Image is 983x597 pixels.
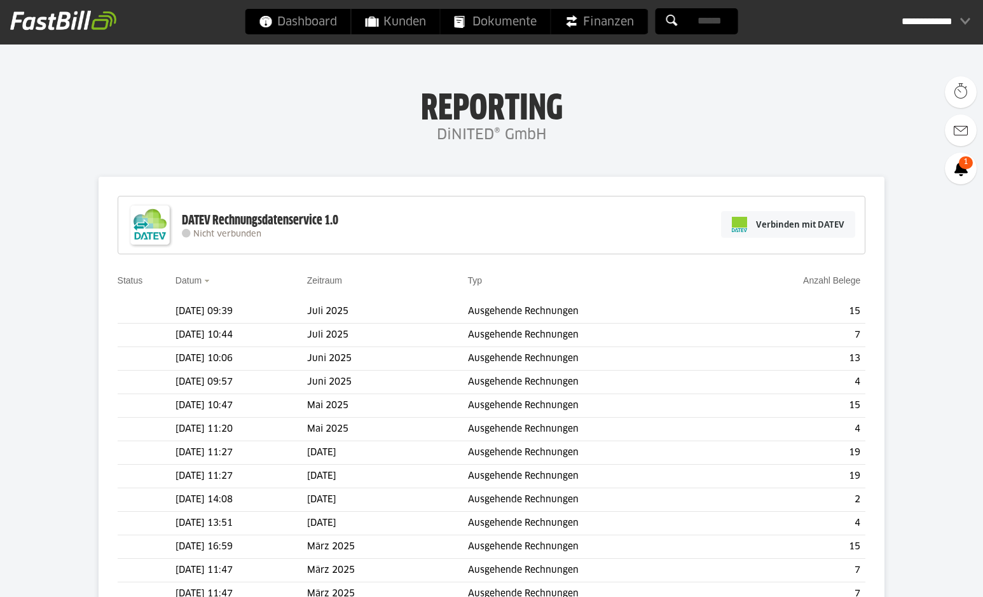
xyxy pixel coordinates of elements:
[803,275,860,285] a: Anzahl Belege
[468,324,722,347] td: Ausgehende Rechnungen
[441,9,551,34] a: Dokumente
[721,211,855,238] a: Verbinden mit DATEV
[204,280,212,282] img: sort_desc.gif
[732,217,747,232] img: pi-datev-logo-farbig-24.svg
[366,9,426,34] span: Kunden
[175,535,307,559] td: [DATE] 16:59
[468,441,722,465] td: Ausgehende Rechnungen
[468,465,722,488] td: Ausgehende Rechnungen
[756,218,844,231] span: Verbinden mit DATEV
[307,300,468,324] td: Juli 2025
[307,394,468,418] td: Mai 2025
[259,9,337,34] span: Dashboard
[722,535,865,559] td: 15
[307,559,468,582] td: März 2025
[722,371,865,394] td: 4
[175,465,307,488] td: [DATE] 11:27
[468,512,722,535] td: Ausgehende Rechnungen
[468,418,722,441] td: Ausgehende Rechnungen
[468,535,722,559] td: Ausgehende Rechnungen
[307,512,468,535] td: [DATE]
[468,300,722,324] td: Ausgehende Rechnungen
[175,418,307,441] td: [DATE] 11:20
[959,156,973,169] span: 1
[352,9,440,34] a: Kunden
[722,394,865,418] td: 15
[945,153,977,184] a: 1
[468,371,722,394] td: Ausgehende Rechnungen
[551,9,648,34] a: Finanzen
[175,371,307,394] td: [DATE] 09:57
[193,230,261,238] span: Nicht verbunden
[125,200,175,250] img: DATEV-Datenservice Logo
[307,347,468,371] td: Juni 2025
[175,394,307,418] td: [DATE] 10:47
[722,488,865,512] td: 2
[722,347,865,371] td: 13
[127,90,856,123] h1: Reporting
[175,347,307,371] td: [DATE] 10:06
[468,394,722,418] td: Ausgehende Rechnungen
[307,535,468,559] td: März 2025
[307,418,468,441] td: Mai 2025
[722,465,865,488] td: 19
[307,441,468,465] td: [DATE]
[245,9,351,34] a: Dashboard
[455,9,537,34] span: Dokumente
[182,212,338,229] div: DATEV Rechnungsdatenservice 1.0
[307,488,468,512] td: [DATE]
[722,300,865,324] td: 15
[175,512,307,535] td: [DATE] 13:51
[175,559,307,582] td: [DATE] 11:47
[722,559,865,582] td: 7
[175,488,307,512] td: [DATE] 14:08
[722,441,865,465] td: 19
[307,275,342,285] a: Zeitraum
[307,465,468,488] td: [DATE]
[565,9,634,34] span: Finanzen
[468,347,722,371] td: Ausgehende Rechnungen
[175,300,307,324] td: [DATE] 09:39
[468,275,483,285] a: Typ
[10,10,116,31] img: fastbill_logo_white.png
[307,371,468,394] td: Juni 2025
[118,275,143,285] a: Status
[175,275,202,285] a: Datum
[307,324,468,347] td: Juli 2025
[722,512,865,535] td: 4
[175,324,307,347] td: [DATE] 10:44
[722,324,865,347] td: 7
[468,488,722,512] td: Ausgehende Rechnungen
[175,441,307,465] td: [DATE] 11:27
[884,559,970,591] iframe: Öffnet ein Widget, in dem Sie weitere Informationen finden
[722,418,865,441] td: 4
[468,559,722,582] td: Ausgehende Rechnungen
